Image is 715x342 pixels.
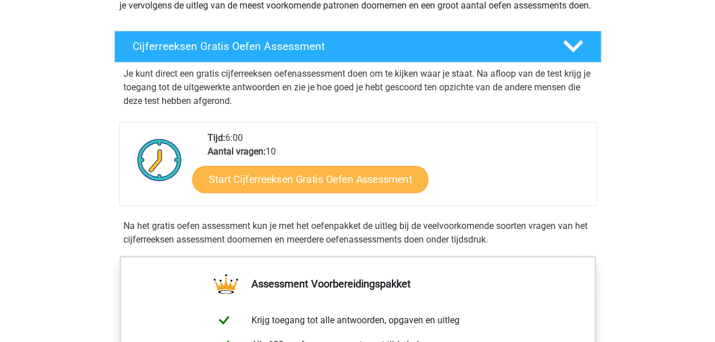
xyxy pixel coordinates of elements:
[123,67,592,108] p: Je kunt direct een gratis cijferreeksen oefenassessment doen om te kijken waar je staat. Na afloo...
[119,219,597,247] div: Na het gratis oefen assessment kun je met het oefenpakket de uitleg bij de veelvoorkomende soorte...
[208,132,225,143] b: Tijd:
[133,40,544,53] h4: Cijferreeksen Gratis Oefen Assessment
[199,131,596,205] div: 6:00 10
[110,31,606,62] a: Cijferreeksen Gratis Oefen Assessment
[192,165,428,193] a: Start Cijferreeksen Gratis Oefen Assessment
[208,146,266,157] b: Aantal vragen:
[131,131,188,188] img: Klok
